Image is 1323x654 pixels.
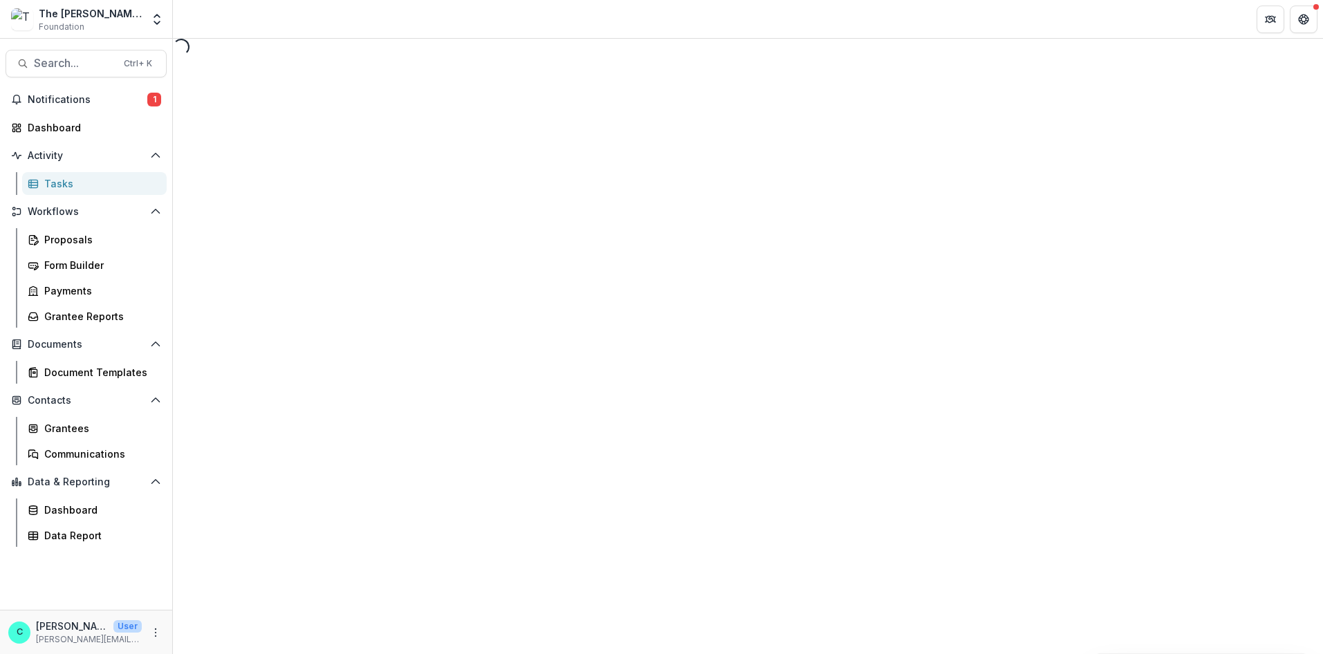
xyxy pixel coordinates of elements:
div: Dashboard [44,503,156,517]
div: Tasks [44,176,156,191]
div: Cathy [17,628,23,637]
div: Payments [44,283,156,298]
div: Data Report [44,528,156,543]
button: More [147,624,164,641]
span: 1 [147,93,161,106]
div: The [PERSON_NAME] and [PERSON_NAME] Foundation Workflow Sandbox [39,6,142,21]
a: Communications [22,442,167,465]
span: Workflows [28,206,145,218]
button: Open Activity [6,144,167,167]
span: Data & Reporting [28,476,145,488]
button: Open Documents [6,333,167,355]
button: Open Contacts [6,389,167,411]
button: Open Workflows [6,200,167,223]
div: Grantees [44,421,156,436]
p: [PERSON_NAME] [36,619,108,633]
button: Open entity switcher [147,6,167,33]
p: User [113,620,142,633]
button: Get Help [1290,6,1317,33]
button: Open Data & Reporting [6,471,167,493]
div: Ctrl + K [121,56,155,71]
p: [PERSON_NAME][EMAIL_ADDRESS][DOMAIN_NAME] [36,633,142,646]
a: Tasks [22,172,167,195]
div: Document Templates [44,365,156,380]
button: Notifications1 [6,88,167,111]
span: Activity [28,150,145,162]
a: Grantee Reports [22,305,167,328]
a: Grantees [22,417,167,440]
span: Documents [28,339,145,351]
a: Proposals [22,228,167,251]
div: Communications [44,447,156,461]
span: Search... [34,57,115,70]
a: Data Report [22,524,167,547]
a: Payments [22,279,167,302]
button: Search... [6,50,167,77]
div: Grantee Reports [44,309,156,324]
span: Contacts [28,395,145,407]
div: Dashboard [28,120,156,135]
div: Form Builder [44,258,156,272]
a: Document Templates [22,361,167,384]
img: The Carol and James Collins Foundation Workflow Sandbox [11,8,33,30]
a: Dashboard [22,498,167,521]
span: Foundation [39,21,84,33]
button: Partners [1257,6,1284,33]
a: Form Builder [22,254,167,277]
span: Notifications [28,94,147,106]
div: Proposals [44,232,156,247]
a: Dashboard [6,116,167,139]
